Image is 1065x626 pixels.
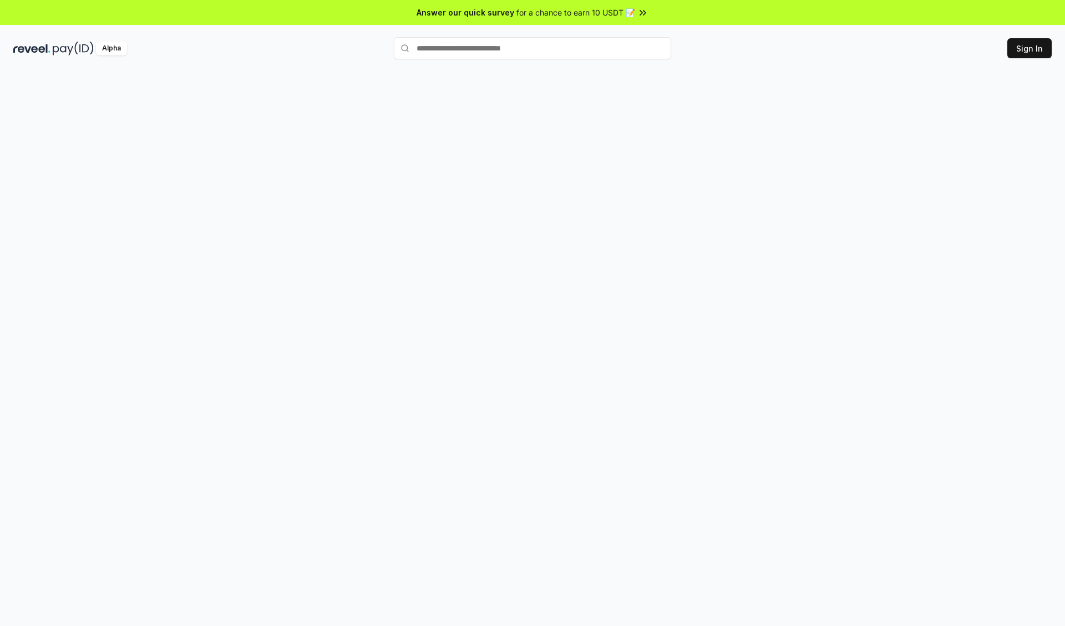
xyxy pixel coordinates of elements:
button: Sign In [1007,38,1052,58]
span: Answer our quick survey [417,7,514,18]
span: for a chance to earn 10 USDT 📝 [516,7,635,18]
img: reveel_dark [13,42,50,55]
div: Alpha [96,42,127,55]
img: pay_id [53,42,94,55]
